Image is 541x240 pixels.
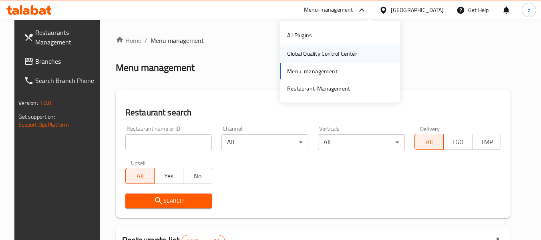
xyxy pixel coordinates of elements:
[125,168,155,184] button: All
[304,5,353,15] div: Menu-management
[472,134,501,150] button: TMP
[35,56,99,66] span: Branches
[287,49,357,58] div: Global Quality Control Center
[287,84,350,93] div: Restaurant-Management
[158,170,180,182] span: Yes
[18,71,105,90] a: Search Branch Phone
[318,134,405,150] div: All
[18,98,38,108] span: Version:
[187,170,209,182] span: No
[447,136,469,148] span: TGO
[132,196,206,206] span: Search
[420,126,440,131] label: Delivery
[116,61,195,74] h2: Menu management
[443,134,473,150] button: TGO
[125,134,212,150] input: Search for restaurant name or ID..
[414,134,444,150] button: All
[145,36,147,45] li: /
[131,160,146,165] label: Upsell
[476,136,498,148] span: TMP
[418,136,440,148] span: All
[18,52,105,71] a: Branches
[39,98,52,108] span: 1.0.0
[125,194,212,208] button: Search
[116,36,511,45] nav: breadcrumb
[35,28,99,47] span: Restaurants Management
[125,107,501,119] h2: Restaurant search
[18,111,55,122] span: Get support on:
[391,6,444,14] div: [GEOGRAPHIC_DATA]
[35,76,99,85] span: Search Branch Phone
[129,170,151,182] span: All
[151,36,204,45] span: Menu management
[154,168,183,184] button: Yes
[183,168,212,184] button: No
[528,6,530,14] span: z
[221,134,308,150] div: All
[18,23,105,52] a: Restaurants Management
[287,31,312,40] div: All Plugins
[116,36,141,45] a: Home
[18,119,69,130] a: Support.OpsPlatform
